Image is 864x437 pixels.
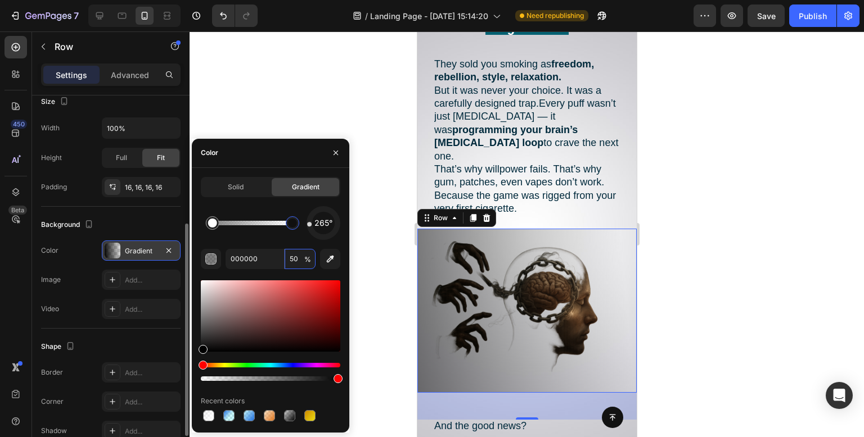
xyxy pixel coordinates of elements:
[292,182,319,192] span: Gradient
[41,339,77,354] div: Shape
[125,246,157,256] div: Gradient
[212,4,258,27] div: Undo/Redo
[116,153,127,163] span: Full
[74,9,79,22] p: 7
[799,10,827,22] div: Publish
[125,304,178,315] div: Add...
[41,123,60,133] div: Width
[125,426,178,436] div: Add...
[41,153,62,163] div: Height
[102,118,180,138] input: Auto
[4,4,84,27] button: 7
[826,382,853,409] div: Open Intercom Messenger
[125,397,178,407] div: Add...
[417,31,637,437] iframe: Design area
[56,69,87,81] p: Settings
[125,275,178,285] div: Add...
[55,40,150,53] p: Row
[41,304,59,314] div: Video
[757,11,776,21] span: Save
[111,69,149,81] p: Advanced
[365,10,368,22] span: /
[201,363,340,367] div: Hue
[748,4,785,27] button: Save
[125,368,178,378] div: Add...
[157,153,165,163] span: Fit
[228,182,244,192] span: Solid
[526,11,584,21] span: Need republishing
[41,367,63,377] div: Border
[314,216,332,230] span: 265°
[125,183,178,193] div: 16, 16, 16, 16
[41,426,67,436] div: Shadow
[201,148,218,158] div: Color
[41,217,96,233] div: Background
[41,182,67,192] div: Padding
[41,245,58,256] div: Color
[41,94,71,110] div: Size
[226,249,284,269] input: Eg: FFFFFF
[304,254,311,265] span: %
[11,120,27,129] div: 450
[8,206,27,215] div: Beta
[201,396,245,406] div: Recent colors
[41,275,61,285] div: Image
[41,397,64,407] div: Corner
[370,10,488,22] span: Landing Page - [DATE] 15:14:20
[789,4,836,27] button: Publish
